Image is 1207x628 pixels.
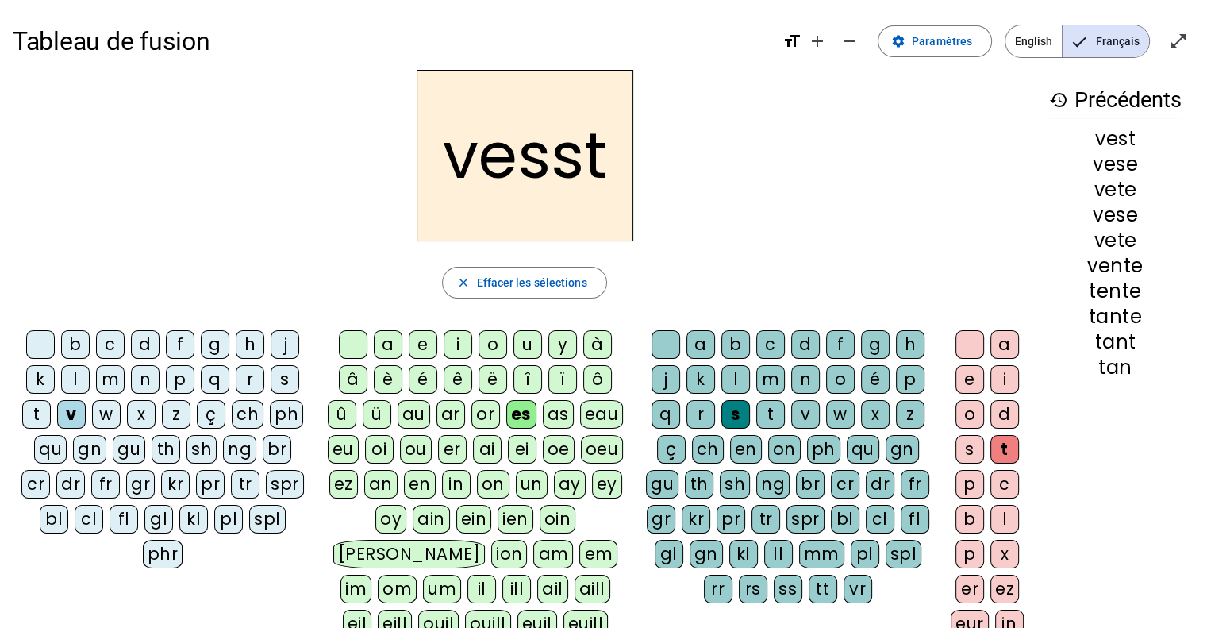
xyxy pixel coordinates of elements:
[583,365,612,394] div: ô
[498,505,533,534] div: ien
[721,400,750,429] div: s
[721,365,750,394] div: l
[1049,358,1182,377] div: tan
[456,505,492,534] div: ein
[955,400,984,429] div: o
[756,330,785,359] div: c
[791,365,820,394] div: n
[886,435,919,464] div: gn
[378,575,417,603] div: om
[1163,25,1194,57] button: Entrer en plein écran
[1005,25,1062,57] span: English
[417,70,633,241] h2: vesst
[249,505,286,534] div: spl
[580,400,624,429] div: eau
[548,365,577,394] div: ï
[990,330,1019,359] div: a
[476,273,586,292] span: Effacer les sélections
[374,330,402,359] div: a
[764,540,793,568] div: ll
[34,435,67,464] div: qu
[861,330,890,359] div: g
[844,575,872,603] div: vr
[1049,256,1182,275] div: vente
[364,470,398,499] div: an
[657,435,686,464] div: ç
[730,435,762,464] div: en
[329,470,358,499] div: ez
[801,25,833,57] button: Augmenter la taille de la police
[75,505,103,534] div: cl
[152,435,180,464] div: th
[56,470,85,499] div: dr
[686,330,715,359] div: a
[263,435,291,464] div: br
[809,575,837,603] div: tt
[61,365,90,394] div: l
[444,330,472,359] div: i
[479,330,507,359] div: o
[113,435,145,464] div: gu
[186,435,217,464] div: sh
[513,365,542,394] div: î
[232,400,263,429] div: ch
[791,330,820,359] div: d
[866,470,894,499] div: dr
[866,505,894,534] div: cl
[91,470,120,499] div: fr
[575,575,610,603] div: aill
[508,435,536,464] div: ei
[131,330,160,359] div: d
[266,470,304,499] div: spr
[479,365,507,394] div: ë
[340,575,371,603] div: im
[1049,206,1182,225] div: vese
[768,435,801,464] div: on
[131,365,160,394] div: n
[592,470,622,499] div: ey
[690,540,723,568] div: gn
[782,32,801,51] mat-icon: format_size
[840,32,859,51] mat-icon: remove
[896,330,924,359] div: h
[438,435,467,464] div: er
[540,505,576,534] div: oin
[686,400,715,429] div: r
[955,365,984,394] div: e
[833,25,865,57] button: Diminuer la taille de la police
[473,435,502,464] div: ai
[1049,83,1182,118] h3: Précédents
[729,540,758,568] div: kl
[57,400,86,429] div: v
[201,330,229,359] div: g
[1169,32,1188,51] mat-icon: open_in_full
[502,575,531,603] div: ill
[990,540,1019,568] div: x
[506,400,536,429] div: es
[1049,333,1182,352] div: tant
[652,365,680,394] div: j
[442,267,606,299] button: Effacer les sélections
[22,400,51,429] div: t
[201,365,229,394] div: q
[1049,129,1182,148] div: vest
[808,32,827,51] mat-icon: add
[901,470,929,499] div: fr
[271,330,299,359] div: j
[912,32,972,51] span: Paramètres
[96,330,125,359] div: c
[162,400,190,429] div: z
[891,34,905,48] mat-icon: settings
[791,400,820,429] div: v
[398,400,430,429] div: au
[365,435,394,464] div: oi
[436,400,465,429] div: ar
[796,470,825,499] div: br
[686,365,715,394] div: k
[214,505,243,534] div: pl
[537,575,568,603] div: ail
[92,400,121,429] div: w
[955,575,984,603] div: er
[1049,231,1182,250] div: vete
[110,505,138,534] div: fl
